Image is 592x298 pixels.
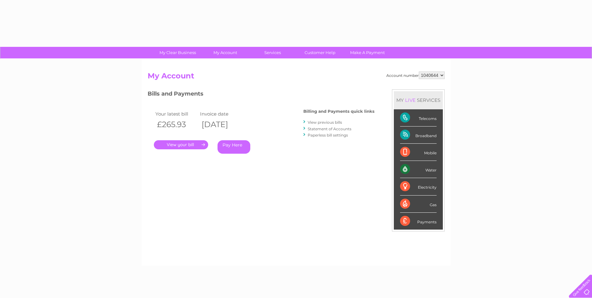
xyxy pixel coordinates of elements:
h2: My Account [148,72,445,83]
a: Pay Here [218,140,250,154]
div: Mobile [400,144,437,161]
h3: Bills and Payments [148,89,374,100]
div: Water [400,161,437,178]
div: Gas [400,196,437,213]
a: Make A Payment [342,47,393,58]
a: My Clear Business [152,47,203,58]
a: Statement of Accounts [308,127,351,131]
div: Electricity [400,178,437,195]
a: View previous bills [308,120,342,125]
a: Services [247,47,298,58]
th: £265.93 [154,118,199,131]
div: LIVE [404,97,417,103]
div: Payments [400,213,437,230]
a: . [154,140,208,149]
div: Broadband [400,127,437,144]
td: Invoice date [198,110,243,118]
td: Your latest bill [154,110,199,118]
a: My Account [199,47,251,58]
div: Account number [386,72,445,79]
div: MY SERVICES [394,91,443,109]
a: Paperless bill settings [308,133,348,137]
h4: Billing and Payments quick links [303,109,374,114]
th: [DATE] [198,118,243,131]
a: Customer Help [294,47,346,58]
div: Telecoms [400,109,437,127]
